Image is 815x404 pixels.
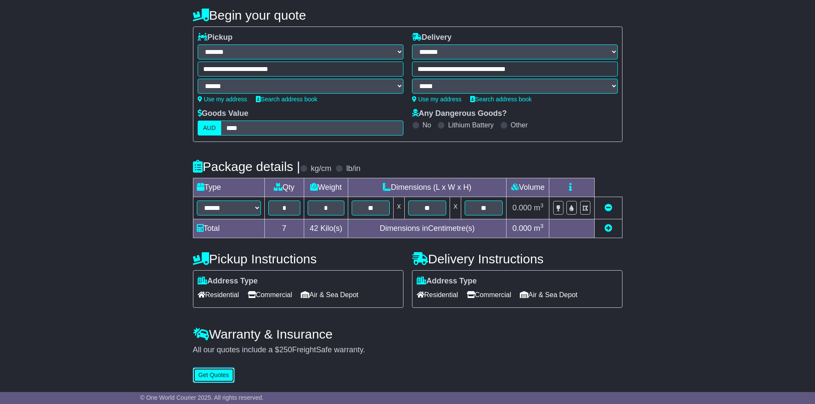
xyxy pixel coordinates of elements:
[193,8,622,22] h4: Begin your quote
[412,109,507,118] label: Any Dangerous Goods?
[393,197,404,219] td: x
[423,121,431,129] label: No
[417,288,458,301] span: Residential
[450,197,461,219] td: x
[605,224,612,233] a: Add new item
[304,219,348,238] td: Kilo(s)
[513,203,532,212] span: 0.000
[310,224,318,233] span: 42
[470,96,532,103] a: Search address book
[511,121,528,129] label: Other
[448,121,494,129] label: Lithium Battery
[301,288,359,301] span: Air & Sea Depot
[417,277,477,286] label: Address Type
[540,202,544,209] sup: 3
[412,33,452,42] label: Delivery
[605,203,612,212] a: Remove this item
[534,203,544,212] span: m
[412,252,622,266] h4: Delivery Instructions
[193,159,300,174] h4: Package details |
[264,178,304,197] td: Qty
[193,252,403,266] h4: Pickup Instructions
[198,109,249,118] label: Goods Value
[140,394,264,401] span: © One World Courier 2025. All rights reserved.
[507,178,549,197] td: Volume
[540,223,544,229] sup: 3
[348,219,507,238] td: Dimensions in Centimetre(s)
[198,288,239,301] span: Residential
[311,164,331,174] label: kg/cm
[193,219,264,238] td: Total
[256,96,317,103] a: Search address book
[467,288,511,301] span: Commercial
[193,368,235,383] button: Get Quotes
[513,224,532,233] span: 0.000
[264,219,304,238] td: 7
[534,224,544,233] span: m
[346,164,360,174] label: lb/in
[348,178,507,197] td: Dimensions (L x W x H)
[193,178,264,197] td: Type
[198,96,247,103] a: Use my address
[193,345,622,355] div: All our quotes include a $ FreightSafe warranty.
[279,345,292,354] span: 250
[520,288,578,301] span: Air & Sea Depot
[248,288,292,301] span: Commercial
[198,33,233,42] label: Pickup
[304,178,348,197] td: Weight
[198,121,222,136] label: AUD
[412,96,462,103] a: Use my address
[198,277,258,286] label: Address Type
[193,327,622,341] h4: Warranty & Insurance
